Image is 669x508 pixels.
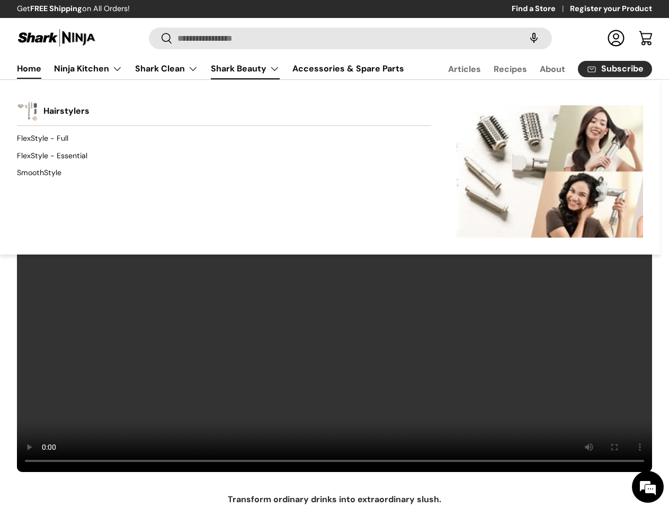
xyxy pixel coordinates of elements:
[517,26,551,50] speech-search-button: Search by voice
[540,59,565,79] a: About
[578,61,652,77] a: Subscribe
[129,58,204,79] summary: Shark Clean
[17,3,130,15] p: Get on All Orders!
[30,4,82,13] strong: FREE Shipping
[204,58,286,79] summary: Shark Beauty
[48,58,129,79] summary: Ninja Kitchen
[601,65,644,73] span: Subscribe
[17,58,41,79] a: Home
[423,58,652,79] nav: Secondary
[448,59,481,79] a: Articles
[17,493,652,506] p: Transform ordinary drinks into extraordinary slush.
[292,58,404,79] a: Accessories & Spare Parts
[17,58,404,79] nav: Primary
[570,3,652,15] a: Register your Product
[17,28,96,48] img: Shark Ninja Philippines
[494,59,527,79] a: Recipes
[512,3,570,15] a: Find a Store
